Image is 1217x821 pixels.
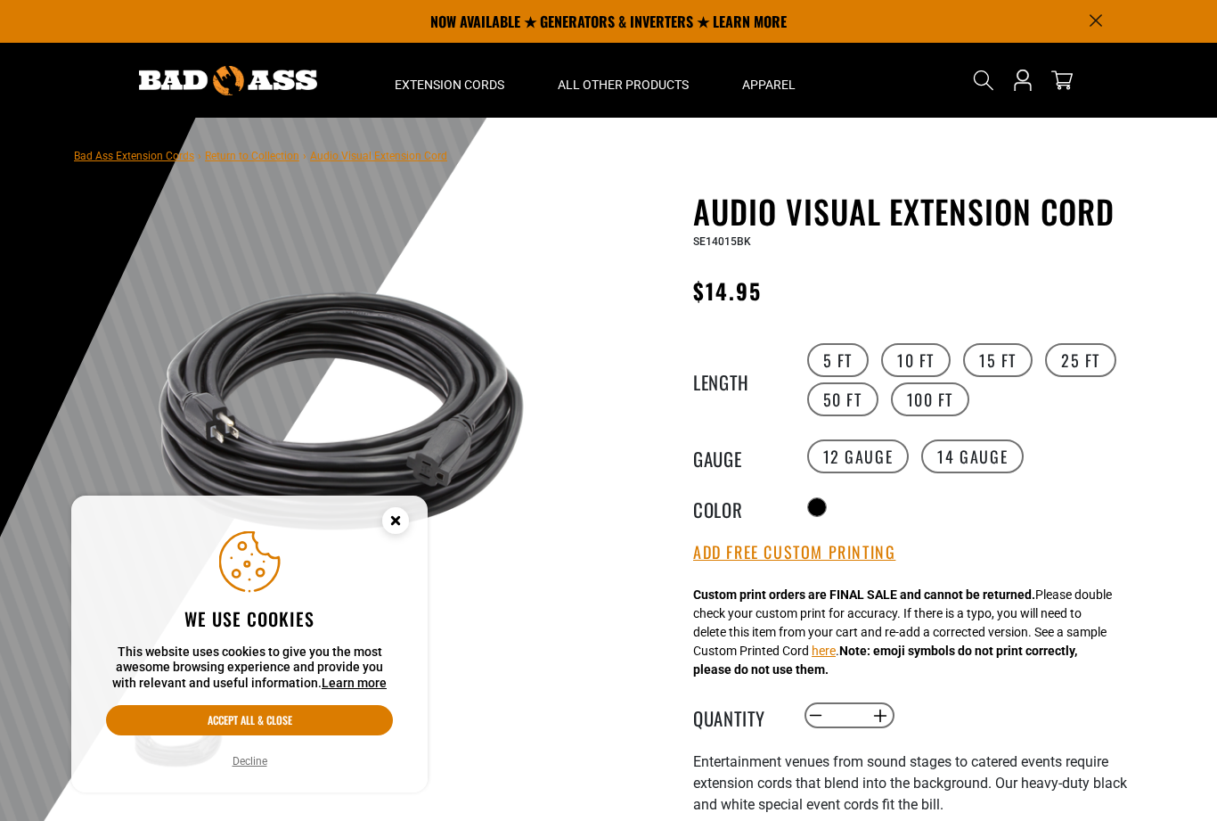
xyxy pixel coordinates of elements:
summary: Search [969,66,998,94]
legend: Length [693,368,782,391]
label: 10 FT [881,343,951,377]
span: › [198,150,201,162]
legend: Color [693,496,782,519]
button: here [812,642,836,661]
a: Bad Ass Extension Cords [74,150,194,162]
span: › [303,150,306,162]
h1: Audio Visual Extension Cord [693,193,1130,230]
span: Audio Visual Extension Cord [310,150,447,162]
label: Quantity [693,704,782,727]
summary: All Other Products [531,43,715,118]
span: All Other Products [558,77,689,93]
label: 12 Gauge [807,439,910,473]
a: Learn more [322,676,387,690]
span: $14.95 [693,275,762,307]
img: Bad Ass Extension Cords [139,66,317,95]
label: 100 FT [891,382,970,416]
button: Decline [227,752,273,770]
summary: Apparel [715,43,822,118]
aside: Cookie Consent [71,496,428,793]
span: Apparel [742,77,796,93]
nav: breadcrumbs [74,144,447,166]
label: 25 FT [1045,343,1116,377]
p: This website uses cookies to give you the most awesome browsing experience and provide you with r... [106,644,393,692]
img: black [127,196,556,626]
label: 50 FT [807,382,878,416]
div: Please double check your custom print for accuracy. If there is a typo, you will need to delete t... [693,586,1112,679]
strong: Custom print orders are FINAL SALE and cannot be returned. [693,587,1035,602]
summary: Extension Cords [368,43,531,118]
label: 15 FT [963,343,1033,377]
button: Add Free Custom Printing [693,543,895,562]
label: 5 FT [807,343,869,377]
a: Return to Collection [205,150,299,162]
strong: Note: emoji symbols do not print correctly, please do not use them. [693,644,1077,677]
span: SE14015BK [693,235,751,248]
label: 14 Gauge [921,439,1024,473]
span: Extension Cords [395,77,504,93]
button: Accept all & close [106,705,393,735]
h2: We use cookies [106,607,393,630]
legend: Gauge [693,445,782,468]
